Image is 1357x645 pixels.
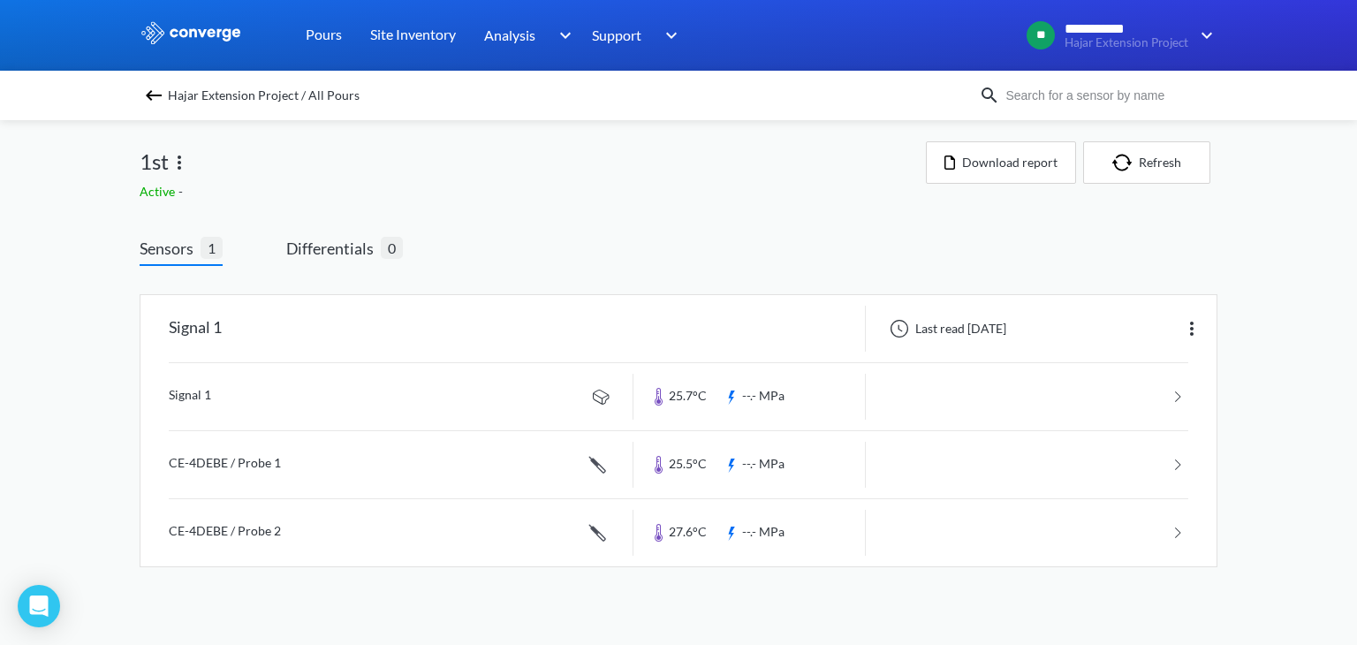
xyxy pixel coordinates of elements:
span: 1st [140,145,169,178]
div: Open Intercom Messenger [18,585,60,627]
img: downArrow.svg [1189,25,1217,46]
span: Hajar Extension Project / All Pours [168,83,360,108]
span: 0 [381,237,403,259]
span: Differentials [286,236,381,261]
img: more.svg [1181,318,1202,339]
button: Refresh [1083,141,1210,184]
img: downArrow.svg [548,25,576,46]
img: backspace.svg [143,85,164,106]
button: Download report [926,141,1076,184]
img: downArrow.svg [654,25,682,46]
span: Support [592,24,641,46]
span: Hajar Extension Project [1065,36,1189,49]
span: Analysis [484,24,535,46]
img: logo_ewhite.svg [140,21,242,44]
input: Search for a sensor by name [1000,86,1214,105]
div: Last read [DATE] [880,318,1012,339]
img: icon-search.svg [979,85,1000,106]
div: Signal 1 [169,306,222,352]
img: icon-refresh.svg [1112,154,1139,171]
span: Active [140,184,178,199]
img: more.svg [169,152,190,173]
span: Sensors [140,236,201,261]
span: 1 [201,237,223,259]
span: - [178,184,186,199]
img: icon-file.svg [944,156,955,170]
